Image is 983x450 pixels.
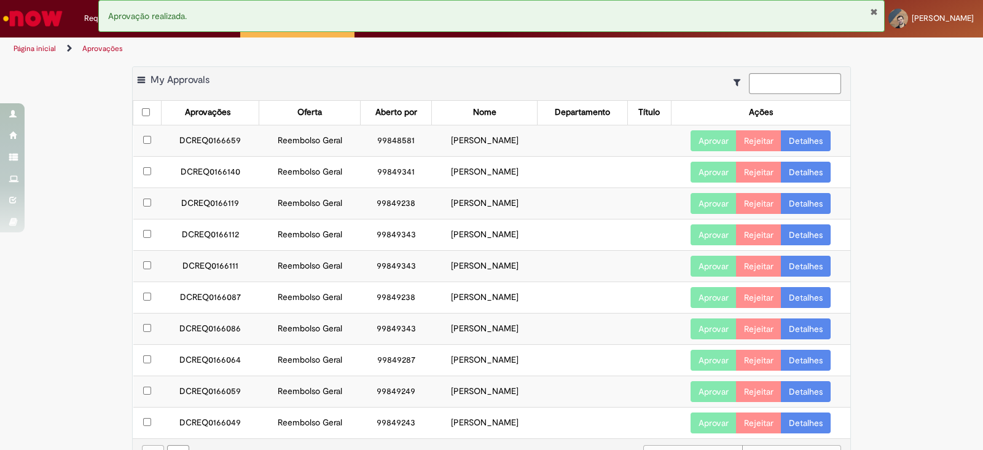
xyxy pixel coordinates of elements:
[691,130,737,151] button: Aprovar
[555,106,610,119] div: Departamento
[781,193,831,214] a: Detalhes
[259,344,360,376] td: Reembolso Geral
[736,256,781,277] button: Rejeitar
[781,412,831,433] a: Detalhes
[14,44,56,53] a: Página inicial
[162,156,259,187] td: DCREQ0166140
[108,10,187,22] span: Aprovação realizada.
[432,156,538,187] td: [PERSON_NAME]
[473,106,496,119] div: Nome
[361,125,432,156] td: 99848581
[736,350,781,371] button: Rejeitar
[162,313,259,344] td: DCREQ0166086
[259,250,360,282] td: Reembolso Geral
[361,313,432,344] td: 99849343
[736,287,781,308] button: Rejeitar
[691,381,737,402] button: Aprovar
[691,287,737,308] button: Aprovar
[691,193,737,214] button: Aprovar
[259,219,360,250] td: Reembolso Geral
[432,344,538,376] td: [PERSON_NAME]
[638,106,660,119] div: Título
[749,106,773,119] div: Ações
[259,282,360,313] td: Reembolso Geral
[259,407,360,438] td: Reembolso Geral
[162,125,259,156] td: DCREQ0166659
[432,250,538,282] td: [PERSON_NAME]
[375,106,417,119] div: Aberto por
[432,376,538,407] td: [PERSON_NAME]
[361,344,432,376] td: 99849287
[9,37,646,60] ul: Trilhas de página
[1,6,65,31] img: ServiceNow
[361,219,432,250] td: 99849343
[781,256,831,277] a: Detalhes
[432,313,538,344] td: [PERSON_NAME]
[361,407,432,438] td: 99849243
[781,162,831,183] a: Detalhes
[162,219,259,250] td: DCREQ0166112
[162,187,259,219] td: DCREQ0166119
[162,282,259,313] td: DCREQ0166087
[361,156,432,187] td: 99849341
[259,187,360,219] td: Reembolso Geral
[736,193,781,214] button: Rejeitar
[432,187,538,219] td: [PERSON_NAME]
[912,13,974,23] span: [PERSON_NAME]
[736,130,781,151] button: Rejeitar
[432,282,538,313] td: [PERSON_NAME]
[432,125,538,156] td: [PERSON_NAME]
[736,318,781,339] button: Rejeitar
[736,381,781,402] button: Rejeitar
[781,318,831,339] a: Detalhes
[432,407,538,438] td: [PERSON_NAME]
[259,376,360,407] td: Reembolso Geral
[259,156,360,187] td: Reembolso Geral
[361,187,432,219] td: 99849238
[361,376,432,407] td: 99849249
[259,313,360,344] td: Reembolso Geral
[691,412,737,433] button: Aprovar
[162,344,259,376] td: DCREQ0166064
[870,7,878,17] button: Fechar Notificação
[151,74,210,86] span: My Approvals
[259,125,360,156] td: Reembolso Geral
[736,224,781,245] button: Rejeitar
[691,224,737,245] button: Aprovar
[691,256,737,277] button: Aprovar
[361,282,432,313] td: 99849238
[84,12,127,25] span: Requisições
[297,106,322,119] div: Oferta
[162,250,259,282] td: DCREQ0166111
[82,44,123,53] a: Aprovações
[734,78,746,87] i: Mostrar filtros para: Suas Solicitações
[691,350,737,371] button: Aprovar
[361,250,432,282] td: 99849343
[781,224,831,245] a: Detalhes
[162,101,259,125] th: Aprovações
[781,287,831,308] a: Detalhes
[162,407,259,438] td: DCREQ0166049
[736,162,781,183] button: Rejeitar
[691,318,737,339] button: Aprovar
[691,162,737,183] button: Aprovar
[781,130,831,151] a: Detalhes
[781,350,831,371] a: Detalhes
[432,219,538,250] td: [PERSON_NAME]
[736,412,781,433] button: Rejeitar
[781,381,831,402] a: Detalhes
[162,376,259,407] td: DCREQ0166059
[185,106,230,119] div: Aprovações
